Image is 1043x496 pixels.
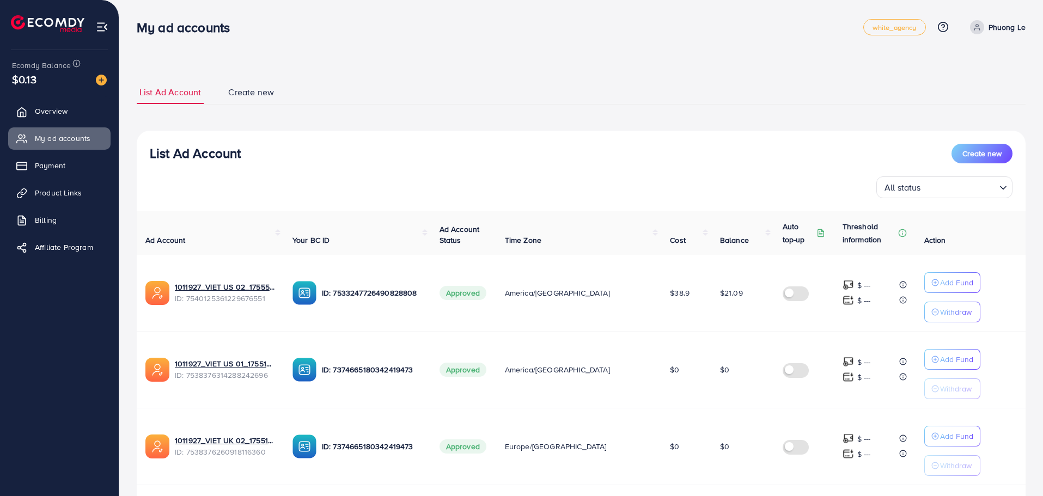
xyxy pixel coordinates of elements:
button: Create new [951,144,1012,163]
span: $38.9 [670,287,690,298]
button: Withdraw [924,455,980,476]
span: $21.09 [720,287,743,298]
button: Add Fund [924,272,980,293]
button: Withdraw [924,302,980,322]
p: $ --- [857,371,871,384]
h3: My ad accounts [137,20,239,35]
span: Create new [228,86,274,99]
img: ic-ba-acc.ded83a64.svg [292,434,316,458]
span: Create new [962,148,1002,159]
span: Payment [35,160,65,171]
button: Add Fund [924,426,980,446]
a: Affiliate Program [8,236,111,258]
div: Search for option [876,176,1012,198]
h3: List Ad Account [150,145,241,161]
a: Overview [8,100,111,122]
a: 1011927_VIET UK 02_1755165109842 [175,435,275,446]
p: $ --- [857,356,871,369]
p: Add Fund [940,353,973,366]
p: $ --- [857,432,871,445]
span: Balance [720,235,749,246]
span: All status [882,180,923,195]
p: ID: 7374665180342419473 [322,363,422,376]
a: Phuong Le [966,20,1026,34]
img: top-up amount [843,279,854,291]
span: Product Links [35,187,82,198]
span: Billing [35,215,57,225]
span: Time Zone [505,235,541,246]
div: <span class='underline'>1011927_VIET US 01_1755165165817</span></br>7538376314288242696 [175,358,275,381]
a: Payment [8,155,111,176]
span: America/[GEOGRAPHIC_DATA] [505,364,610,375]
input: Search for option [924,177,995,195]
span: Cost [670,235,686,246]
a: white_agency [863,19,926,35]
p: Threshold information [843,220,896,246]
span: $0 [670,364,679,375]
img: menu [96,21,108,33]
p: ID: 7533247726490828808 [322,286,422,299]
img: top-up amount [843,433,854,444]
p: Withdraw [940,382,972,395]
p: $ --- [857,294,871,307]
span: Overview [35,106,68,117]
a: Billing [8,209,111,231]
span: Approved [440,363,486,377]
span: My ad accounts [35,133,90,144]
span: Europe/[GEOGRAPHIC_DATA] [505,441,607,452]
span: Ad Account [145,235,186,246]
span: ID: 7538376314288242696 [175,370,275,381]
p: Add Fund [940,276,973,289]
img: ic-ads-acc.e4c84228.svg [145,281,169,305]
img: ic-ads-acc.e4c84228.svg [145,434,169,458]
img: top-up amount [843,371,854,383]
span: Ecomdy Balance [12,60,71,71]
button: Add Fund [924,349,980,370]
a: 1011927_VIET US 01_1755165165817 [175,358,275,369]
img: ic-ads-acc.e4c84228.svg [145,358,169,382]
p: Auto top-up [783,220,814,246]
img: ic-ba-acc.ded83a64.svg [292,281,316,305]
span: Affiliate Program [35,242,93,253]
img: top-up amount [843,356,854,368]
span: Your BC ID [292,235,330,246]
span: $0.13 [12,71,36,87]
span: Action [924,235,946,246]
a: 1011927_VIET US 02_1755572479473 [175,281,275,292]
span: $0 [670,441,679,452]
span: $0 [720,364,729,375]
span: ID: 7540125361229676551 [175,293,275,304]
span: $0 [720,441,729,452]
span: America/[GEOGRAPHIC_DATA] [505,287,610,298]
div: <span class='underline'>1011927_VIET US 02_1755572479473</span></br>7540125361229676551 [175,281,275,304]
span: white_agency [873,24,917,31]
iframe: Chat [997,447,1035,488]
span: ID: 7538376260918116360 [175,446,275,457]
span: Approved [440,439,486,454]
button: Withdraw [924,378,980,399]
img: top-up amount [843,295,854,306]
img: ic-ba-acc.ded83a64.svg [292,358,316,382]
p: Add Fund [940,430,973,443]
a: My ad accounts [8,127,111,149]
img: top-up amount [843,448,854,460]
p: $ --- [857,448,871,461]
span: List Ad Account [139,86,201,99]
img: image [96,75,107,85]
a: Product Links [8,182,111,204]
span: Approved [440,286,486,300]
div: <span class='underline'>1011927_VIET UK 02_1755165109842</span></br>7538376260918116360 [175,435,275,457]
p: Withdraw [940,459,972,472]
p: Withdraw [940,305,972,319]
img: logo [11,15,84,32]
span: Ad Account Status [440,224,480,246]
p: Phuong Le [989,21,1026,34]
p: $ --- [857,279,871,292]
p: ID: 7374665180342419473 [322,440,422,453]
